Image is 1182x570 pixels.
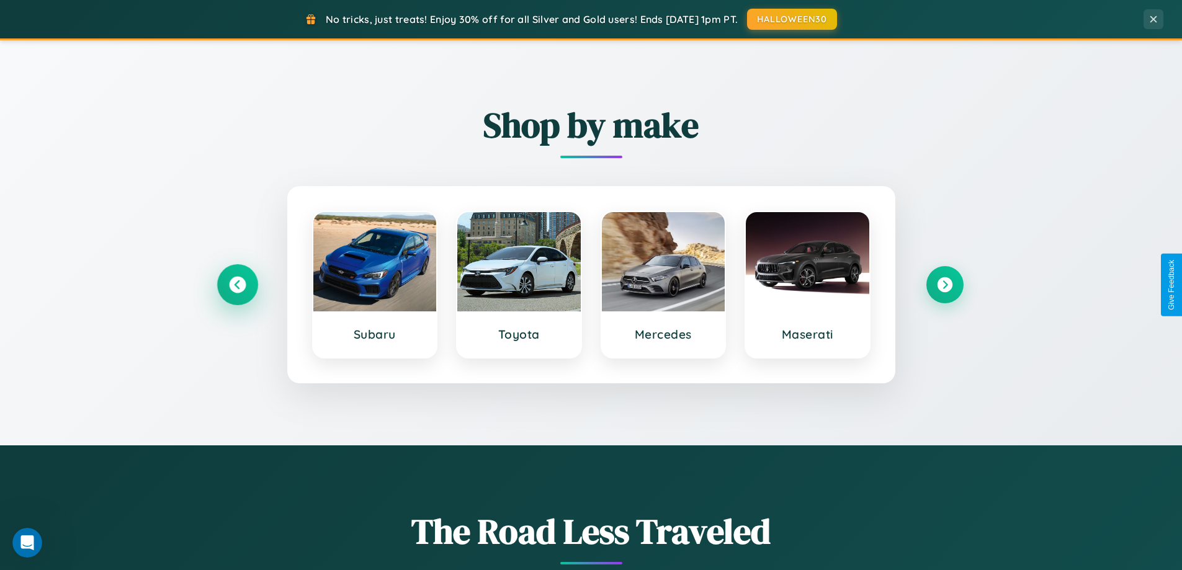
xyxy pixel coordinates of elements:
[758,327,857,342] h3: Maserati
[219,507,964,555] h1: The Road Less Traveled
[326,13,738,25] span: No tricks, just treats! Enjoy 30% off for all Silver and Gold users! Ends [DATE] 1pm PT.
[326,327,424,342] h3: Subaru
[614,327,713,342] h3: Mercedes
[219,101,964,149] h2: Shop by make
[12,528,42,558] iframe: Intercom live chat
[747,9,837,30] button: HALLOWEEN30
[470,327,568,342] h3: Toyota
[1167,260,1176,310] div: Give Feedback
